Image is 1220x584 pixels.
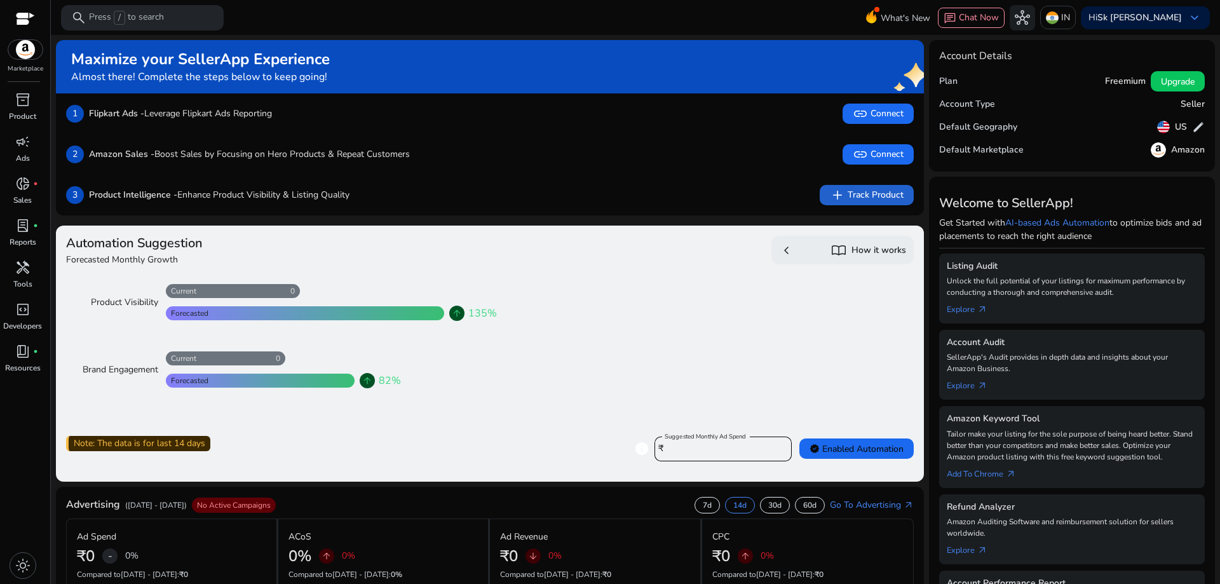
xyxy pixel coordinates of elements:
[1061,6,1070,29] p: IN
[89,11,164,25] p: Press to search
[1157,121,1170,133] img: us.svg
[89,188,349,201] p: Enhance Product Visibility & Listing Quality
[3,320,42,332] p: Developers
[468,306,497,321] span: 135%
[452,308,462,318] span: arrow_upward
[658,442,663,454] span: ₹
[166,353,196,363] div: Current
[939,99,995,110] h5: Account Type
[938,8,1005,28] button: chatChat Now
[15,302,30,317] span: code_blocks
[944,12,956,25] span: chat
[947,539,998,557] a: Explorearrow_outward
[853,106,868,121] span: link
[703,500,712,510] p: 7d
[33,223,38,228] span: fiber_manual_record
[77,547,95,566] h2: ₹0
[977,304,987,315] span: arrow_outward
[947,374,998,392] a: Explorearrow_outward
[125,499,187,511] p: ([DATE] - [DATE])
[89,107,144,119] b: Flipkart Ads -
[665,432,746,441] mat-label: Suggested Monthly Ad Spend
[831,243,846,258] span: import_contacts
[290,286,300,296] div: 0
[66,146,84,163] p: 2
[288,569,478,580] p: Compared to :
[76,296,158,309] div: Product Visibility
[66,186,84,204] p: 3
[634,441,649,456] span: info
[71,71,330,83] h4: Almost there! Complete the steps below to keep going!
[528,551,538,561] span: arrow_downward
[959,11,999,24] span: Chat Now
[379,373,401,388] span: 82%
[939,145,1024,156] h5: Default Marketplace
[602,569,611,580] span: ₹0
[977,545,987,555] span: arrow_outward
[362,376,372,386] span: arrow_upward
[947,428,1197,463] p: Tailor make your listing for the sole purpose of being heard better. Stand better than your compe...
[71,50,330,69] h2: Maximize your SellerApp Experience
[761,552,774,560] p: 0%
[1151,71,1205,92] button: Upgrade
[76,363,158,376] div: Brand Engagement
[500,569,690,580] p: Compared to :
[179,569,188,580] span: ₹0
[548,552,562,560] p: 0%
[197,500,271,510] span: No Active Campaigns
[33,349,38,354] span: fiber_manual_record
[1105,76,1146,87] h5: Freemium
[1151,142,1166,158] img: amazon.svg
[332,569,389,580] span: [DATE] - [DATE]
[5,362,41,374] p: Resources
[803,500,817,510] p: 60d
[71,10,86,25] span: search
[15,176,30,191] span: donut_small
[1192,121,1205,133] span: edit
[342,552,355,560] p: 0%
[288,547,311,566] h2: 0%
[977,381,987,391] span: arrow_outward
[125,552,139,560] p: 0%
[544,569,600,580] span: [DATE] - [DATE]
[15,260,30,275] span: handyman
[939,76,958,87] h5: Plan
[1015,10,1030,25] span: hub
[33,181,38,186] span: fiber_manual_record
[810,442,904,456] span: Enabled Automation
[830,187,845,203] span: add
[810,444,820,454] span: verified
[391,569,402,580] span: 0%
[166,308,208,318] div: Forecasted
[15,92,30,107] span: inventory_2
[15,344,30,359] span: book_4
[947,261,1197,272] h5: Listing Audit
[9,111,36,122] p: Product
[768,500,782,510] p: 30d
[322,551,332,561] span: arrow_upward
[779,243,794,258] span: chevron_left
[276,353,285,363] div: 0
[947,516,1197,539] p: Amazon Auditing Software and reimbursement solution for sellers worldwide.
[13,194,32,206] p: Sales
[853,147,904,162] span: Connect
[843,104,914,124] button: linkConnect
[77,569,266,580] p: Compared to :
[1187,10,1202,25] span: keyboard_arrow_down
[851,245,906,256] h5: How it works
[740,551,750,561] span: arrow_upward
[114,11,125,25] span: /
[881,7,930,29] span: What's New
[15,218,30,233] span: lab_profile
[1175,122,1187,133] h5: US
[89,147,410,161] p: Boost Sales by Focusing on Hero Products & Repeat Customers
[853,147,868,162] span: link
[947,463,1026,480] a: Add To Chrome
[712,530,729,543] p: CPC
[89,148,154,160] b: Amazon Sales -
[1046,11,1059,24] img: in.svg
[939,216,1205,243] p: Get Started with to optimize bids and ad placements to reach the right audience
[66,105,84,123] p: 1
[89,189,177,201] b: Product Intelligence -
[904,500,914,510] span: arrow_outward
